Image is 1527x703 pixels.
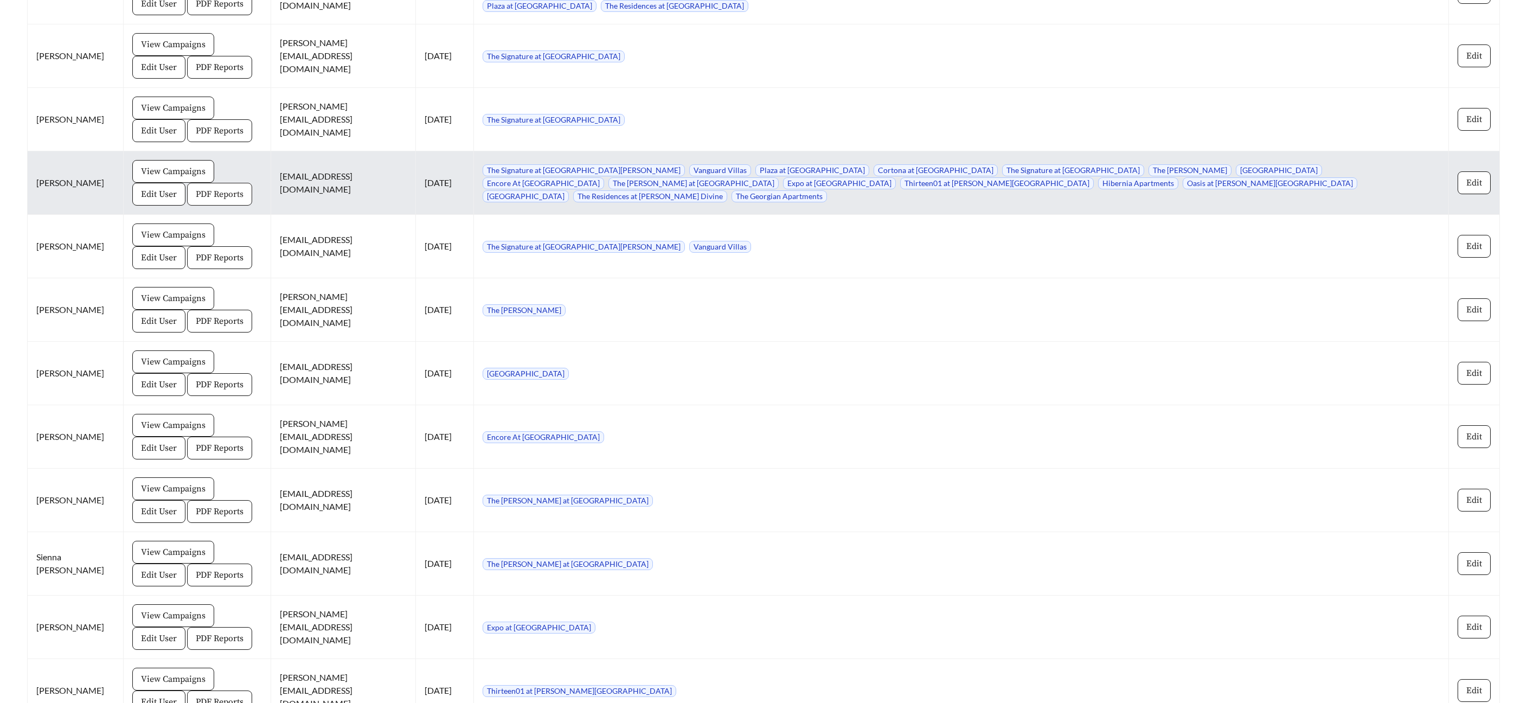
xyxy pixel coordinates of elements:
[196,251,243,264] span: PDF Reports
[1149,164,1231,176] span: The [PERSON_NAME]
[1458,489,1491,512] button: Edit
[28,596,124,659] td: [PERSON_NAME]
[732,190,827,202] span: The Georgian Apartments
[1458,235,1491,258] button: Edit
[132,310,185,333] button: Edit User
[132,604,214,627] button: View Campaigns
[689,164,751,176] span: Vanguard Villas
[271,88,416,151] td: [PERSON_NAME][EMAIL_ADDRESS][DOMAIN_NAME]
[1458,44,1491,67] button: Edit
[1458,552,1491,575] button: Edit
[187,500,252,523] button: PDF Reports
[132,632,185,643] a: Edit User
[187,183,252,206] button: PDF Reports
[196,61,243,74] span: PDF Reports
[132,125,185,135] a: Edit User
[132,627,185,650] button: Edit User
[196,632,243,645] span: PDF Reports
[141,482,206,495] span: View Campaigns
[28,532,124,596] td: Sienna [PERSON_NAME]
[271,215,416,278] td: [EMAIL_ADDRESS][DOMAIN_NAME]
[416,151,474,215] td: [DATE]
[141,546,206,559] span: View Campaigns
[271,469,416,532] td: [EMAIL_ADDRESS][DOMAIN_NAME]
[271,342,416,405] td: [EMAIL_ADDRESS][DOMAIN_NAME]
[132,292,214,303] a: View Campaigns
[1466,684,1482,697] span: Edit
[141,315,177,328] span: Edit User
[483,558,653,570] span: The [PERSON_NAME] at [GEOGRAPHIC_DATA]
[132,379,185,389] a: Edit User
[416,469,474,532] td: [DATE]
[28,215,124,278] td: [PERSON_NAME]
[416,24,474,88] td: [DATE]
[132,246,185,269] button: Edit User
[28,88,124,151] td: [PERSON_NAME]
[141,419,206,432] span: View Campaigns
[1466,303,1482,316] span: Edit
[483,495,653,507] span: The [PERSON_NAME] at [GEOGRAPHIC_DATA]
[1458,679,1491,702] button: Edit
[132,252,185,262] a: Edit User
[28,278,124,342] td: [PERSON_NAME]
[416,278,474,342] td: [DATE]
[483,622,595,634] span: Expo at [GEOGRAPHIC_DATA]
[132,483,214,493] a: View Campaigns
[132,102,214,112] a: View Campaigns
[132,373,185,396] button: Edit User
[132,165,214,176] a: View Campaigns
[132,223,214,246] button: View Campaigns
[783,177,896,189] span: Expo at [GEOGRAPHIC_DATA]
[141,568,177,581] span: Edit User
[271,151,416,215] td: [EMAIL_ADDRESS][DOMAIN_NAME]
[141,61,177,74] span: Edit User
[132,160,214,183] button: View Campaigns
[141,292,206,305] span: View Campaigns
[28,405,124,469] td: [PERSON_NAME]
[755,164,869,176] span: Plaza at [GEOGRAPHIC_DATA]
[132,546,214,557] a: View Campaigns
[141,101,206,114] span: View Campaigns
[187,119,252,142] button: PDF Reports
[132,673,214,683] a: View Campaigns
[132,356,214,366] a: View Campaigns
[1183,177,1357,189] span: Oasis at [PERSON_NAME][GEOGRAPHIC_DATA]
[483,368,569,380] span: [GEOGRAPHIC_DATA]
[874,164,998,176] span: Cortona at [GEOGRAPHIC_DATA]
[196,568,243,581] span: PDF Reports
[132,569,185,579] a: Edit User
[689,241,751,253] span: Vanguard Villas
[1466,113,1482,126] span: Edit
[1458,171,1491,194] button: Edit
[141,505,177,518] span: Edit User
[416,405,474,469] td: [DATE]
[271,24,416,88] td: [PERSON_NAME][EMAIL_ADDRESS][DOMAIN_NAME]
[132,437,185,459] button: Edit User
[141,188,177,201] span: Edit User
[196,505,243,518] span: PDF Reports
[416,342,474,405] td: [DATE]
[141,355,206,368] span: View Campaigns
[196,442,243,455] span: PDF Reports
[196,378,243,391] span: PDF Reports
[196,124,243,137] span: PDF Reports
[187,310,252,333] button: PDF Reports
[483,685,676,697] span: Thirteen01 at [PERSON_NAME][GEOGRAPHIC_DATA]
[141,165,206,178] span: View Campaigns
[132,350,214,373] button: View Campaigns
[132,506,185,516] a: Edit User
[187,437,252,459] button: PDF Reports
[416,596,474,659] td: [DATE]
[132,442,185,452] a: Edit User
[187,627,252,650] button: PDF Reports
[196,188,243,201] span: PDF Reports
[416,532,474,596] td: [DATE]
[271,405,416,469] td: [PERSON_NAME][EMAIL_ADDRESS][DOMAIN_NAME]
[141,228,206,241] span: View Campaigns
[132,33,214,56] button: View Campaigns
[132,610,214,620] a: View Campaigns
[132,188,185,199] a: Edit User
[483,50,625,62] span: The Signature at [GEOGRAPHIC_DATA]
[132,668,214,691] button: View Campaigns
[187,564,252,586] button: PDF Reports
